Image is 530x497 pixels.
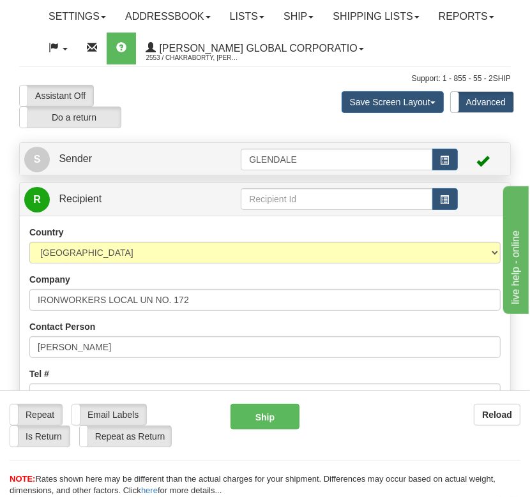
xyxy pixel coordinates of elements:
[24,187,50,212] span: R
[10,426,70,447] label: Is Return
[474,404,520,426] button: Reload
[24,186,217,212] a: R Recipient
[146,52,241,64] span: 2553 / Chakraborty, [PERSON_NAME]
[20,85,93,106] label: Assistant Off
[80,426,171,447] label: Repeat as Return
[241,149,432,170] input: Sender Id
[29,320,95,333] label: Contact Person
[231,404,299,429] button: Ship
[29,273,70,286] label: Company
[29,226,64,239] label: Country
[10,8,118,23] div: live help - online
[141,486,158,495] a: here
[482,410,512,420] b: Reload
[429,1,504,33] a: Reports
[20,107,121,128] label: Do a return
[323,1,428,33] a: Shipping lists
[220,1,274,33] a: Lists
[451,92,513,112] label: Advanced
[24,146,241,172] a: S Sender
[342,91,444,113] button: Save Screen Layout
[10,474,35,484] span: NOTE:
[19,73,511,84] div: Support: 1 - 855 - 55 - 2SHIP
[501,183,529,313] iframe: chat widget
[274,1,323,33] a: Ship
[59,193,102,204] span: Recipient
[59,153,92,164] span: Sender
[29,367,49,380] label: Tel #
[156,43,357,54] span: [PERSON_NAME] Global Corporatio
[24,147,50,172] span: S
[136,33,373,64] a: [PERSON_NAME] Global Corporatio 2553 / Chakraborty, [PERSON_NAME]
[241,188,432,210] input: Recipient Id
[39,1,116,33] a: Settings
[72,404,146,425] label: Email Labels
[10,404,62,425] label: Repeat
[116,1,220,33] a: Addressbook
